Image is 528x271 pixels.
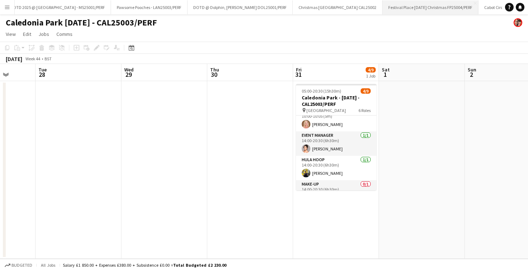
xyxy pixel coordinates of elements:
[38,31,49,37] span: Jobs
[3,29,19,39] a: View
[6,17,157,28] h1: Caledonia Park [DATE] - CAL25003/PERF
[4,261,33,269] button: Budgeted
[40,262,57,268] span: All jobs
[296,107,376,131] app-card-role: Project Manager1/110:00-10:05 (5m)[PERSON_NAME]
[366,73,375,79] div: 1 Job
[467,70,476,79] span: 2
[296,180,376,205] app-card-role: Make-up0/114:00-20:30 (6h30m)
[124,66,134,73] span: Wed
[296,84,376,190] app-job-card: 05:00-20:30 (15h30m)4/9Caledonia Park - [DATE] - CAL25003/PERF [GEOGRAPHIC_DATA]6 RolesCostume1/1...
[6,55,22,62] div: [DATE]
[45,56,52,61] div: BST
[4,0,111,14] button: DOTD 2025 @ [GEOGRAPHIC_DATA] - MS25001/PERF
[358,108,371,113] span: 6 Roles
[6,31,16,37] span: View
[37,70,47,79] span: 28
[20,29,34,39] a: Edit
[54,29,75,39] a: Comms
[296,66,302,73] span: Fri
[468,66,476,73] span: Sun
[38,66,47,73] span: Tue
[56,31,73,37] span: Comms
[111,0,187,14] button: Pawsome Pooches - LAN25003/PERF
[24,56,42,61] span: Week 44
[306,108,346,113] span: [GEOGRAPHIC_DATA]
[11,263,32,268] span: Budgeted
[382,66,390,73] span: Sat
[366,67,376,73] span: 4/9
[383,0,478,14] button: Festival Place [DATE] Christmas FP25004/PERF
[296,94,376,107] h3: Caledonia Park - [DATE] - CAL25003/PERF
[381,70,390,79] span: 1
[209,70,219,79] span: 30
[36,29,52,39] a: Jobs
[293,0,383,14] button: Christmas [GEOGRAPHIC_DATA] CAL25002
[173,262,226,268] span: Total Budgeted £2 230.00
[63,262,226,268] div: Salary £1 850.00 + Expenses £380.00 + Subsistence £0.00 =
[361,88,371,94] span: 4/9
[123,70,134,79] span: 29
[514,18,522,27] app-user-avatar: Performer Department
[295,70,302,79] span: 31
[187,0,293,14] button: DOTD @ Dolphin, [PERSON_NAME] DOL25001/PERF
[302,88,341,94] span: 05:00-20:30 (15h30m)
[210,66,219,73] span: Thu
[296,131,376,156] app-card-role: Event Manager1/114:00-20:30 (6h30m)[PERSON_NAME]
[296,156,376,180] app-card-role: Hula Hoop1/114:00-20:30 (6h30m)[PERSON_NAME]
[23,31,31,37] span: Edit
